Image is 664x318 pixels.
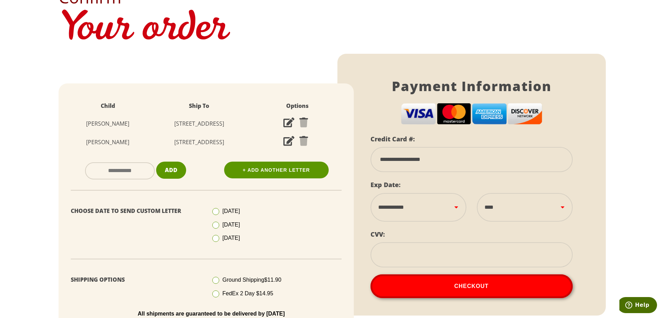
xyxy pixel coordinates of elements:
a: + Add Another Letter [224,162,329,178]
img: cc-logos.png [401,103,542,125]
button: Checkout [371,274,573,298]
span: Add [165,166,177,174]
td: [PERSON_NAME] [66,133,150,151]
p: Shipping Options [71,275,201,285]
th: Child [66,97,150,114]
span: [DATE] [222,208,240,214]
th: Options [248,97,347,114]
span: [DATE] [222,235,240,241]
td: [STREET_ADDRESS] [150,114,248,133]
p: All shipments are guaranteed to be delivered by [DATE] [76,311,347,317]
h1: Payment Information [371,78,573,94]
label: CVV: [371,230,385,238]
p: Choose Date To Send Custom Letter [71,206,201,216]
td: [PERSON_NAME] [66,114,150,133]
h1: Your order [59,6,606,54]
span: [DATE] [222,222,240,228]
span: FedEx 2 Day $14.95 [222,290,273,296]
label: Exp Date: [371,180,400,189]
label: Credit Card #: [371,135,415,143]
iframe: Opens a widget where you can find more information [619,297,657,315]
button: Add [156,162,186,179]
span: Ground Shipping [222,277,281,283]
span: $11.90 [264,277,281,283]
td: [STREET_ADDRESS] [150,133,248,151]
th: Ship To [150,97,248,114]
